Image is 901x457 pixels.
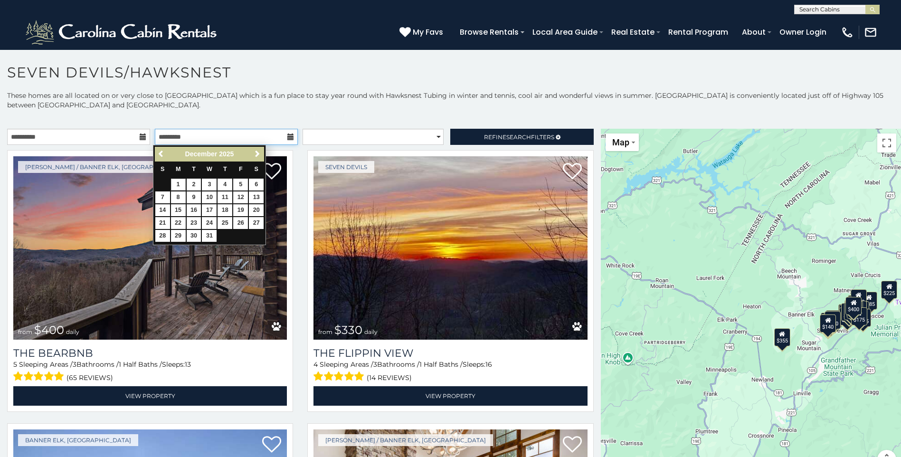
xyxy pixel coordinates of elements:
[18,434,138,446] a: Banner Elk, [GEOGRAPHIC_DATA]
[367,371,412,384] span: (14 reviews)
[187,204,201,216] a: 16
[318,161,374,173] a: Seven Devils
[233,191,248,203] a: 12
[239,166,243,172] span: Friday
[844,300,861,318] div: $205
[364,328,378,335] span: daily
[313,360,318,369] span: 4
[877,133,896,152] button: Toggle fullscreen view
[849,295,865,313] div: $325
[821,313,837,331] div: $140
[218,217,232,229] a: 25
[251,148,263,160] a: Next
[171,204,186,216] a: 15
[254,166,258,172] span: Saturday
[155,204,170,216] a: 14
[161,166,164,172] span: Sunday
[185,360,191,369] span: 13
[187,230,201,242] a: 30
[13,360,287,384] div: Sleeping Areas / Bathrooms / Sleeps:
[313,156,587,340] a: The Flippin View from $330 daily
[119,360,162,369] span: 1 Half Baths /
[399,26,446,38] a: My Favs
[233,217,248,229] a: 26
[262,162,281,182] a: Add to favorites
[207,166,212,172] span: Wednesday
[202,179,217,190] a: 3
[73,360,76,369] span: 3
[774,328,790,346] div: $355
[313,386,587,406] a: View Property
[223,166,227,172] span: Thursday
[156,148,168,160] a: Previous
[34,323,64,337] span: $400
[563,435,582,455] a: Add to favorites
[664,24,733,40] a: Rental Program
[563,162,582,182] a: Add to favorites
[18,328,32,335] span: from
[864,26,877,39] img: mail-regular-white.png
[844,302,860,320] div: $180
[606,133,639,151] button: Change map style
[187,179,201,190] a: 2
[13,156,287,340] a: The Bearbnb from $400 daily
[313,156,587,340] img: The Flippin View
[155,191,170,203] a: 7
[233,204,248,216] a: 19
[455,24,523,40] a: Browse Rentals
[66,371,113,384] span: (65 reviews)
[775,24,831,40] a: Owner Login
[373,360,377,369] span: 3
[254,150,261,158] span: Next
[413,26,443,38] span: My Favs
[334,323,362,337] span: $330
[820,314,836,333] div: $140
[171,191,186,203] a: 8
[484,133,554,141] span: Refine Filters
[171,179,186,190] a: 1
[192,166,196,172] span: Tuesday
[171,217,186,229] a: 22
[262,435,281,455] a: Add to favorites
[171,230,186,242] a: 29
[18,161,193,173] a: [PERSON_NAME] / Banner Elk, [GEOGRAPHIC_DATA]
[851,307,867,325] div: $175
[506,133,531,141] span: Search
[419,360,463,369] span: 1 Half Baths /
[202,217,217,229] a: 24
[233,179,248,190] a: 5
[861,292,877,310] div: $485
[845,297,862,315] div: $400
[249,204,264,216] a: 20
[313,347,587,360] a: The Flippin View
[13,386,287,406] a: View Property
[528,24,602,40] a: Local Area Guide
[825,310,842,328] div: $305
[202,230,217,242] a: 31
[176,166,181,172] span: Monday
[318,328,332,335] span: from
[841,303,857,321] div: $215
[313,360,587,384] div: Sleeping Areas / Bathrooms / Sleeps:
[219,150,234,158] span: 2025
[13,156,287,340] img: The Bearbnb
[155,230,170,242] a: 28
[202,204,217,216] a: 17
[249,179,264,190] a: 6
[218,179,232,190] a: 4
[841,26,854,39] img: phone-regular-white.png
[450,129,593,145] a: RefineSearchFilters
[737,24,770,40] a: About
[13,347,287,360] a: The Bearbnb
[202,191,217,203] a: 10
[249,191,264,203] a: 13
[249,217,264,229] a: 27
[66,328,79,335] span: daily
[218,204,232,216] a: 18
[13,360,17,369] span: 5
[825,311,841,329] div: $140
[854,309,871,327] div: $195
[881,281,897,299] div: $225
